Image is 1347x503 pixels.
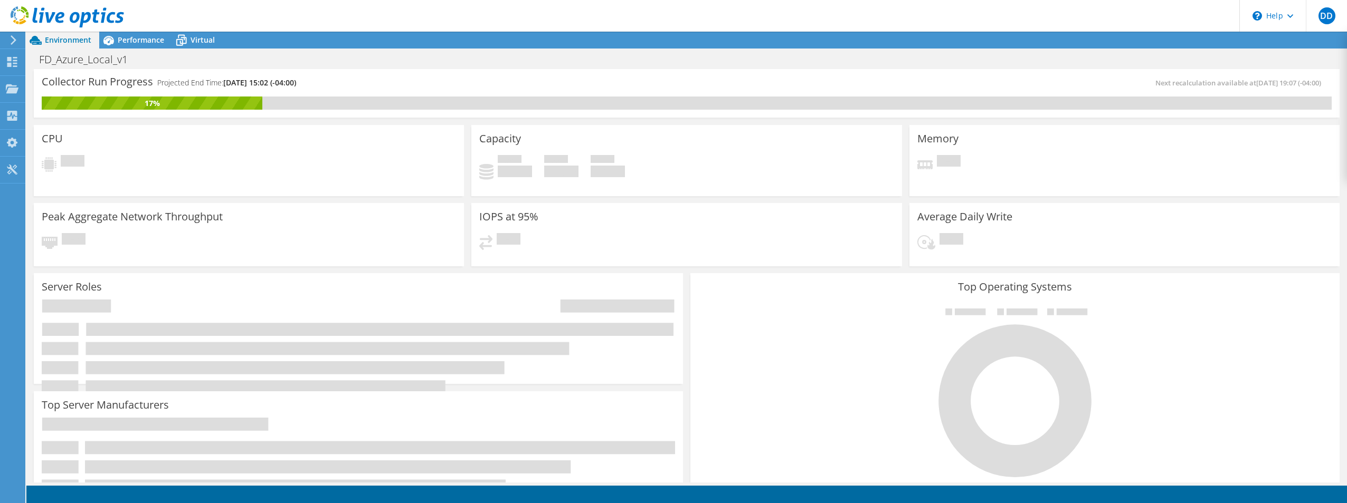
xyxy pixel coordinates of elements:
span: Pending [937,155,961,169]
span: Virtual [191,35,215,45]
h3: Peak Aggregate Network Throughput [42,211,223,223]
div: 17% [42,98,262,109]
span: Next recalculation available at [1155,78,1326,88]
span: DD [1318,7,1335,24]
h1: FD_Azure_Local_v1 [34,54,144,65]
span: Pending [62,233,86,247]
span: Environment [45,35,91,45]
h4: 0 GiB [498,166,532,177]
h3: Memory [917,133,959,144]
svg: \n [1253,11,1262,21]
span: [DATE] 19:07 (-04:00) [1256,78,1321,88]
span: Pending [61,155,84,169]
h3: Top Server Manufacturers [42,399,169,411]
h3: Capacity [479,133,521,144]
h3: Top Operating Systems [698,281,1332,293]
h4: 0 GiB [591,166,625,177]
h3: Average Daily Write [917,211,1012,223]
span: Free [544,155,568,166]
h4: Projected End Time: [157,77,296,89]
span: [DATE] 15:02 (-04:00) [223,78,296,88]
h3: Server Roles [42,281,102,293]
span: Pending [940,233,963,247]
h4: 0 GiB [544,166,578,177]
h3: CPU [42,133,63,144]
h3: IOPS at 95% [479,211,538,223]
span: Pending [497,233,520,247]
span: Used [498,155,521,166]
span: Performance [118,35,164,45]
span: Total [591,155,614,166]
